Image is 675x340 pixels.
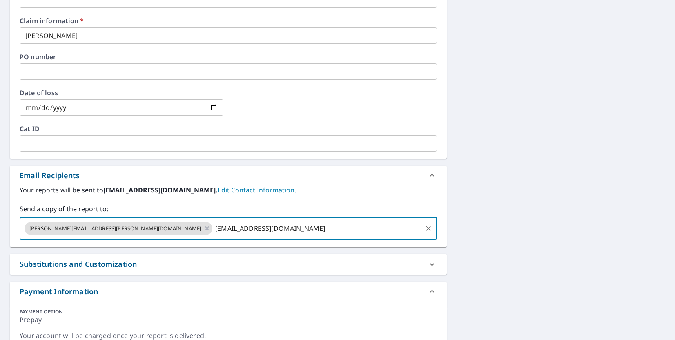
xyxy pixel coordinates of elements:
[10,166,447,185] div: Email Recipients
[20,286,98,297] div: Payment Information
[20,259,137,270] div: Substitutions and Customization
[20,125,437,132] label: Cat ID
[20,315,437,331] div: Prepay
[20,204,437,214] label: Send a copy of the report to:
[20,308,437,315] div: PAYMENT OPTION
[20,54,437,60] label: PO number
[25,222,212,235] div: [PERSON_NAME][EMAIL_ADDRESS][PERSON_NAME][DOMAIN_NAME]
[20,185,437,195] label: Your reports will be sent to
[218,186,296,195] a: EditContactInfo
[20,89,223,96] label: Date of loss
[10,254,447,275] div: Substitutions and Customization
[103,186,218,195] b: [EMAIL_ADDRESS][DOMAIN_NAME].
[20,170,80,181] div: Email Recipients
[25,225,206,233] span: [PERSON_NAME][EMAIL_ADDRESS][PERSON_NAME][DOMAIN_NAME]
[20,18,437,24] label: Claim information
[10,282,447,301] div: Payment Information
[423,223,434,234] button: Clear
